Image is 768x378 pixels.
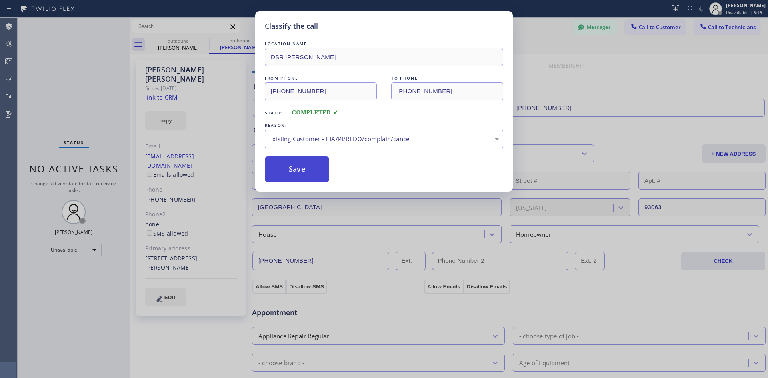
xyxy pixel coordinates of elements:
[269,134,499,144] div: Existing Customer - ETA/PI/REDO/complain/cancel
[265,110,286,116] span: Status:
[391,82,503,100] input: To phone
[265,121,503,130] div: REASON:
[292,110,338,116] span: COMPLETED
[265,82,377,100] input: From phone
[391,74,503,82] div: TO PHONE
[265,40,503,48] div: LOCATION NAME
[265,74,377,82] div: FROM PHONE
[265,156,329,182] button: Save
[265,21,318,32] h5: Classify the call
